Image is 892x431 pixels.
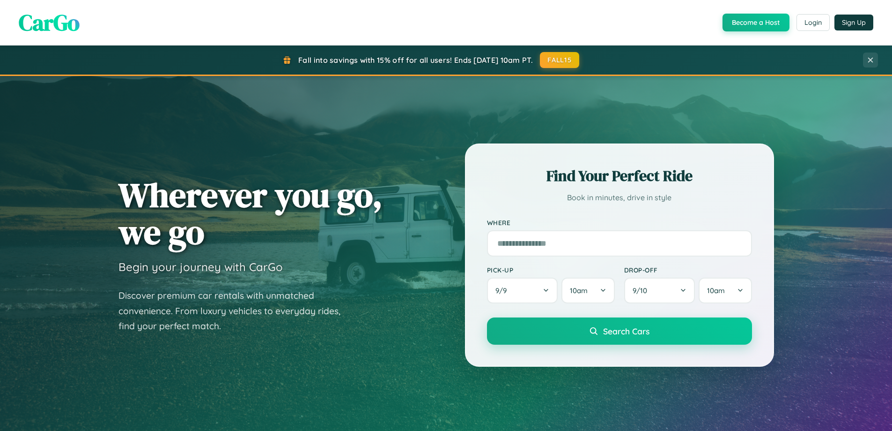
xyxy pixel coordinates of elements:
[118,260,283,274] h3: Begin your journey with CarGo
[699,278,752,303] button: 10am
[796,14,830,31] button: Login
[603,326,649,336] span: Search Cars
[633,286,652,295] span: 9 / 10
[540,52,579,68] button: FALL15
[487,266,615,274] label: Pick-up
[487,166,752,186] h2: Find Your Perfect Ride
[19,7,80,38] span: CarGo
[834,15,873,30] button: Sign Up
[118,176,383,250] h1: Wherever you go, we go
[487,278,558,303] button: 9/9
[561,278,614,303] button: 10am
[707,286,725,295] span: 10am
[495,286,511,295] span: 9 / 9
[298,55,533,65] span: Fall into savings with 15% off for all users! Ends [DATE] 10am PT.
[570,286,588,295] span: 10am
[118,288,353,334] p: Discover premium car rentals with unmatched convenience. From luxury vehicles to everyday rides, ...
[722,14,789,31] button: Become a Host
[624,266,752,274] label: Drop-off
[487,219,752,227] label: Where
[487,191,752,204] p: Book in minutes, drive in style
[487,318,752,345] button: Search Cars
[624,278,695,303] button: 9/10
